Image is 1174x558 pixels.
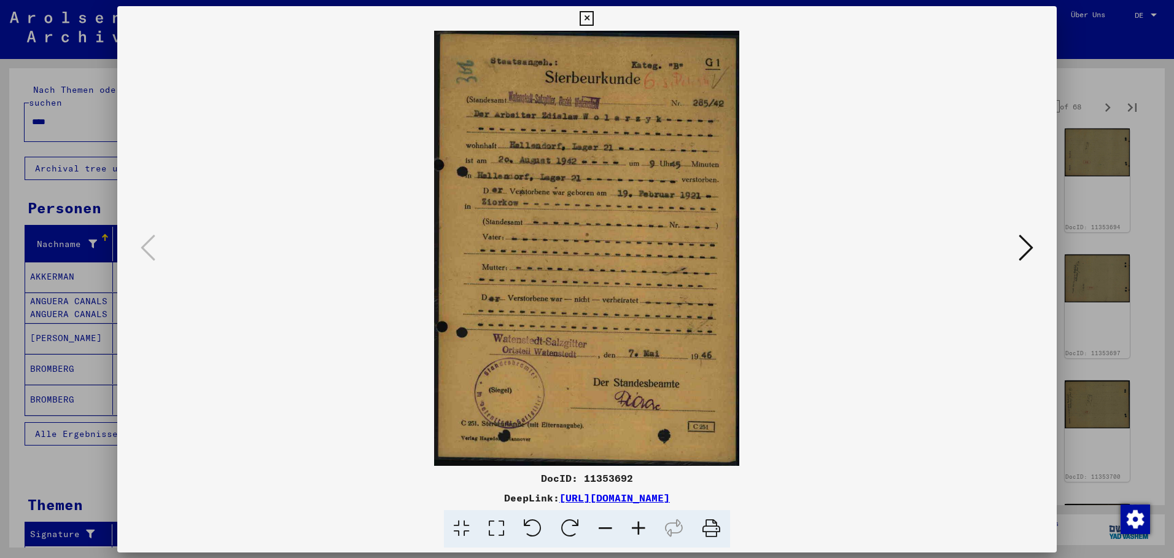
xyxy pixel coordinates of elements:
div: Zustimmung ändern [1120,504,1149,533]
img: Zustimmung ändern [1121,505,1150,534]
a: [URL][DOMAIN_NAME] [559,492,670,504]
div: DeepLink: [117,490,1057,505]
img: 001.jpg [159,31,1015,466]
div: DocID: 11353692 [117,471,1057,485]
